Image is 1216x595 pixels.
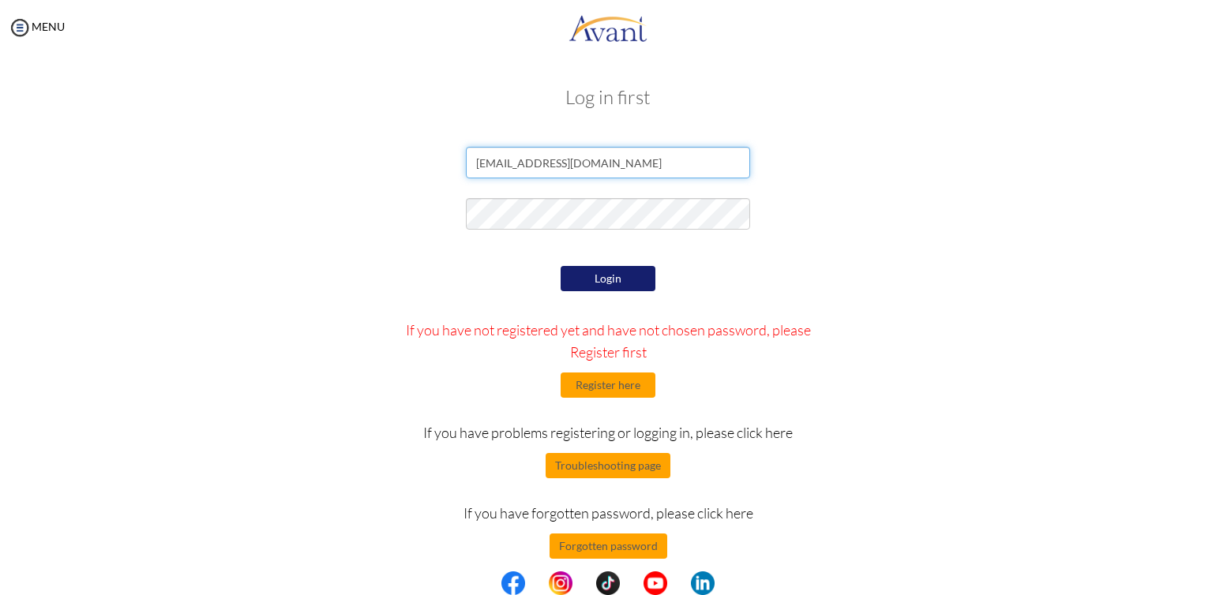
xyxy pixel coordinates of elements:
img: blank.png [667,571,691,595]
img: logo.png [569,4,647,51]
img: icon-menu.png [8,16,32,39]
img: blank.png [525,571,549,595]
p: If you have not registered yet and have not chosen password, please Register first [389,319,828,363]
p: If you have problems registering or logging in, please click here [389,421,828,443]
a: MENU [8,20,65,33]
button: Login [561,266,655,291]
button: Register here [561,372,655,398]
p: If you have forgotten password, please click here [389,502,828,524]
img: in.png [549,571,572,595]
img: tt.png [596,571,620,595]
button: Troubleshooting page [546,453,670,478]
img: fb.png [501,571,525,595]
h3: Log in first [158,87,1058,107]
button: Forgotten password [550,533,667,559]
img: blank.png [572,571,596,595]
img: blank.png [620,571,644,595]
img: yt.png [644,571,667,595]
input: Email [466,147,750,178]
img: li.png [691,571,715,595]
